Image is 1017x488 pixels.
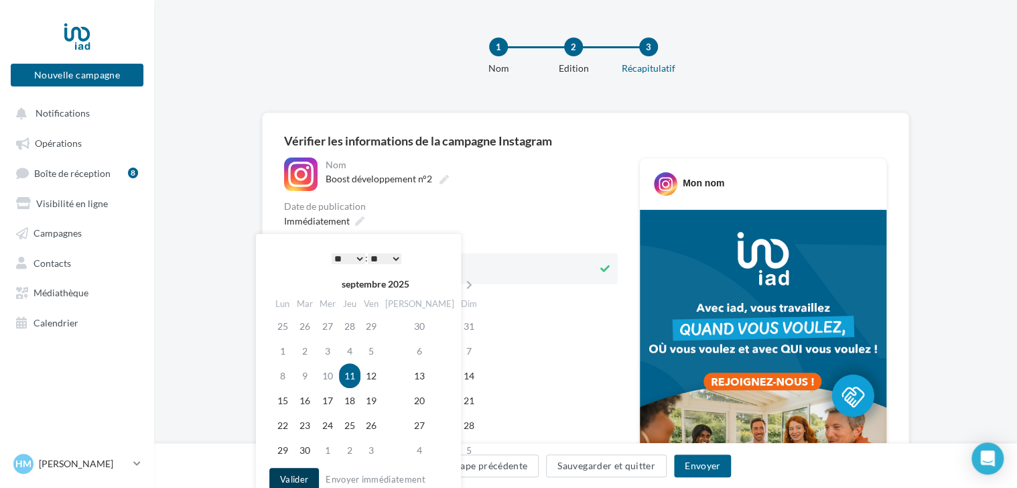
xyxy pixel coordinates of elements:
td: 25 [272,314,293,339]
span: HM [15,457,31,471]
a: Boîte de réception8 [8,160,146,185]
td: 31 [458,314,481,339]
div: 1 [489,38,508,56]
span: Boîte de réception [34,167,111,178]
th: Mer [316,294,339,314]
td: 21 [458,388,481,413]
a: Médiathèque [8,280,146,304]
td: 29 [272,438,293,463]
td: 8 [272,363,293,388]
td: 28 [339,314,360,339]
td: 2 [339,438,360,463]
td: 20 [382,388,458,413]
td: 5 [360,339,382,363]
span: Immédiatement [284,215,350,227]
div: Récapitulatif [606,62,691,75]
div: Open Intercom Messenger [971,442,1004,475]
div: 2 [564,38,583,56]
td: 4 [339,339,360,363]
td: 17 [316,388,339,413]
th: Dim [458,294,481,314]
td: 16 [293,388,316,413]
td: 26 [360,413,382,438]
div: Nom [326,160,615,170]
td: 24 [316,413,339,438]
td: 14 [458,363,481,388]
td: 18 [339,388,360,413]
td: 7 [458,339,481,363]
p: [PERSON_NAME] [39,457,128,471]
button: Envoyer immédiatement [320,471,431,487]
a: Campagnes [8,220,146,244]
button: Nouvelle campagne [11,64,143,86]
td: 26 [293,314,316,339]
span: Notifications [36,107,90,119]
th: Lun [272,294,293,314]
span: Opérations [35,137,82,149]
td: 2 [293,339,316,363]
span: Calendrier [33,316,78,328]
a: Calendrier [8,310,146,334]
td: 27 [382,413,458,438]
td: 28 [458,413,481,438]
td: 1 [272,339,293,363]
div: Vérifier les informations de la campagne Instagram [284,135,887,147]
td: 9 [293,363,316,388]
td: 6 [382,339,458,363]
div: : [299,248,434,268]
td: 23 [293,413,316,438]
td: 12 [360,363,382,388]
td: 3 [360,438,382,463]
span: Médiathèque [33,287,88,298]
button: Étape précédente [440,454,539,477]
a: Opérations [8,130,146,154]
button: Notifications [8,101,141,125]
span: Visibilité en ligne [36,197,108,208]
div: 8 [128,168,138,178]
div: Edition [531,62,616,75]
td: 30 [293,438,316,463]
div: 3 [639,38,658,56]
a: Visibilité en ligne [8,190,146,215]
td: 4 [382,438,458,463]
div: Nom [456,62,541,75]
td: 5 [458,438,481,463]
td: 15 [272,388,293,413]
span: Boost développement n°2 [326,173,432,184]
td: 10 [316,363,339,388]
span: Campagnes [33,227,82,239]
th: Jeu [339,294,360,314]
td: 19 [360,388,382,413]
a: HM [PERSON_NAME] [11,451,143,477]
td: 3 [316,339,339,363]
td: 29 [360,314,382,339]
td: 13 [382,363,458,388]
td: 22 [272,413,293,438]
td: 30 [382,314,458,339]
span: Contacts [33,257,71,268]
th: Mar [293,294,316,314]
div: Date de publication [284,202,618,211]
td: 27 [316,314,339,339]
td: 1 [316,438,339,463]
button: Envoyer [674,454,731,477]
td: 25 [339,413,360,438]
a: Contacts [8,250,146,274]
td: 11 [339,363,360,388]
div: Mon nom [683,176,724,190]
th: Ven [360,294,382,314]
th: septembre 2025 [293,274,458,294]
th: [PERSON_NAME] [382,294,458,314]
button: Sauvegarder et quitter [546,454,667,477]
